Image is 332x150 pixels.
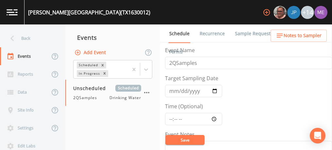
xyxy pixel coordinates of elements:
span: Scheduled [115,85,141,92]
img: logo [7,9,18,15]
a: Schedule [168,24,191,43]
div: Mike Franklin [273,6,287,19]
div: Remove In Progress [101,70,108,77]
div: Remove Scheduled [99,62,106,68]
div: Open Intercom Messenger [310,128,325,143]
img: 41241ef155101aa6d92a04480b0d0000 [287,6,300,19]
label: Event Name [165,46,195,54]
label: Target Sampling Date [165,74,218,82]
div: In Progress [77,70,101,77]
span: 2QSamples [73,95,101,101]
a: Recurrence [199,24,226,43]
span: Drinking Water [109,95,141,101]
div: Scheduled [77,62,99,68]
button: Add Event [73,47,108,59]
img: e2d790fa78825a4bb76dcb6ab311d44c [274,6,287,19]
div: Joshua gere Paul [287,6,301,19]
button: Save [165,135,205,145]
div: Events [65,29,160,46]
a: Sample Requests [234,24,274,43]
a: UnscheduledScheduled2QSamplesDrinking Water [65,80,160,106]
img: d4d65db7c401dd99d63b7ad86343d265 [314,6,327,19]
span: Unscheduled [73,85,110,92]
div: [PERSON_NAME][GEOGRAPHIC_DATA] (TX1630012) [28,8,150,16]
div: +14 [301,6,314,19]
a: COC Details [282,24,310,43]
label: Event Notes [165,130,195,138]
span: Notes to Sampler [284,32,322,40]
button: Notes to Sampler [271,30,327,42]
a: Forms [168,43,184,61]
label: Time (Optional) [165,102,203,110]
